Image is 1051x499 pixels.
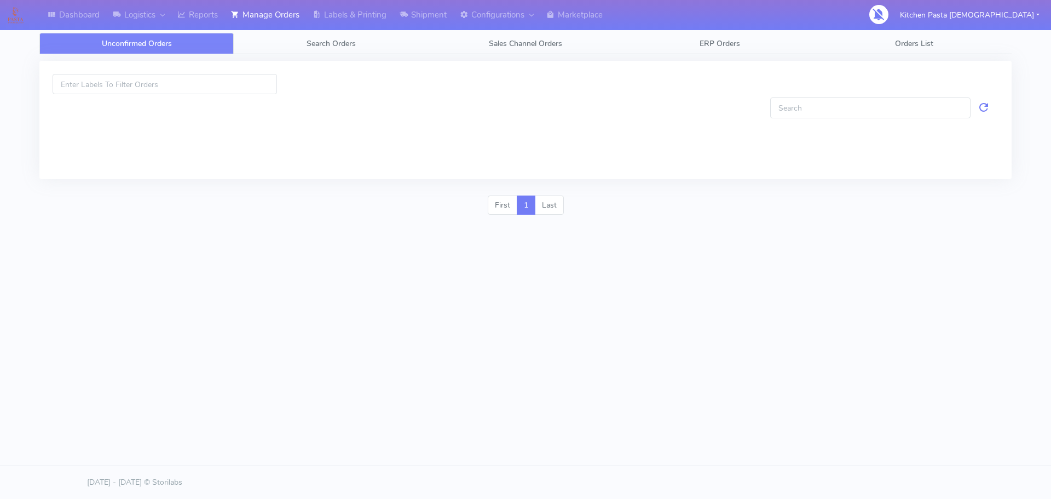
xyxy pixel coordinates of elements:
[700,38,740,49] span: ERP Orders
[489,38,562,49] span: Sales Channel Orders
[892,4,1048,26] button: Kitchen Pasta [DEMOGRAPHIC_DATA]
[39,33,1012,54] ul: Tabs
[895,38,933,49] span: Orders List
[102,38,172,49] span: Unconfirmed Orders
[53,74,277,94] input: Enter Labels To Filter Orders
[517,196,535,215] a: 1
[307,38,356,49] span: Search Orders
[770,97,971,118] input: Search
